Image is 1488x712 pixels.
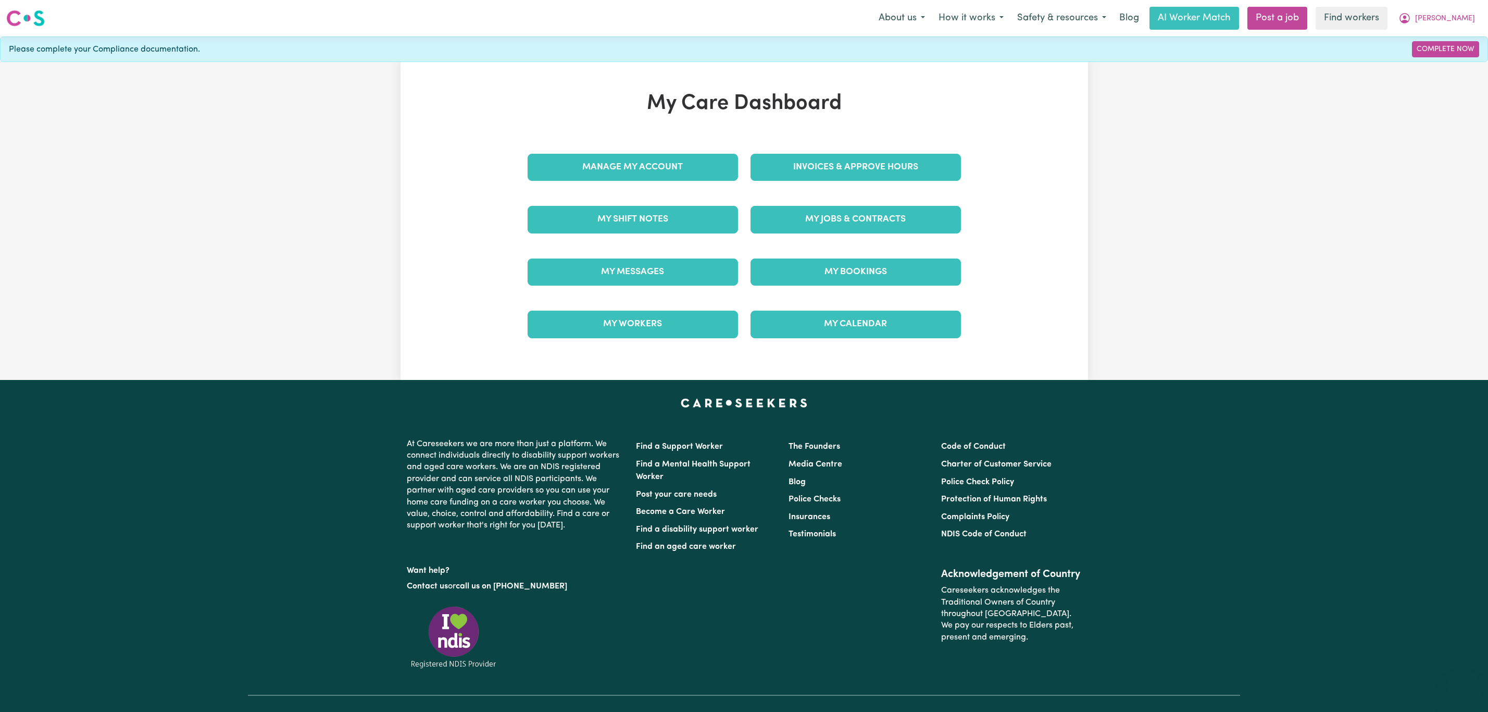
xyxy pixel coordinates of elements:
[789,513,830,521] a: Insurances
[941,513,1009,521] a: Complaints Policy
[1412,41,1479,57] a: Complete Now
[1415,13,1475,24] span: [PERSON_NAME]
[1010,7,1113,29] button: Safety & resources
[1113,7,1145,30] a: Blog
[528,259,738,286] a: My Messages
[941,568,1081,581] h2: Acknowledgement of Country
[789,443,840,451] a: The Founders
[789,478,806,486] a: Blog
[9,43,200,56] span: Please complete your Compliance documentation.
[941,478,1014,486] a: Police Check Policy
[941,460,1052,469] a: Charter of Customer Service
[751,259,961,286] a: My Bookings
[1446,670,1480,704] iframe: Button to launch messaging window, conversation in progress
[636,543,736,551] a: Find an aged care worker
[6,9,45,28] img: Careseekers logo
[636,508,725,516] a: Become a Care Worker
[407,561,623,576] p: Want help?
[751,206,961,233] a: My Jobs & Contracts
[789,460,842,469] a: Media Centre
[636,443,723,451] a: Find a Support Worker
[872,7,932,29] button: About us
[941,530,1027,538] a: NDIS Code of Conduct
[751,311,961,338] a: My Calendar
[941,495,1047,504] a: Protection of Human Rights
[636,460,751,481] a: Find a Mental Health Support Worker
[528,206,738,233] a: My Shift Notes
[1392,7,1482,29] button: My Account
[941,443,1006,451] a: Code of Conduct
[636,525,758,534] a: Find a disability support worker
[681,399,807,407] a: Careseekers home page
[528,154,738,181] a: Manage My Account
[407,434,623,536] p: At Careseekers we are more than just a platform. We connect individuals directly to disability su...
[751,154,961,181] a: Invoices & Approve Hours
[941,581,1081,647] p: Careseekers acknowledges the Traditional Owners of Country throughout [GEOGRAPHIC_DATA]. We pay o...
[789,495,841,504] a: Police Checks
[407,582,448,591] a: Contact us
[1316,7,1387,30] a: Find workers
[636,490,717,499] a: Post your care needs
[789,530,836,538] a: Testimonials
[932,7,1010,29] button: How it works
[407,605,501,670] img: Registered NDIS provider
[456,582,567,591] a: call us on [PHONE_NUMBER]
[6,6,45,30] a: Careseekers logo
[1149,7,1239,30] a: AI Worker Match
[521,91,967,116] h1: My Care Dashboard
[1247,7,1307,30] a: Post a job
[528,311,738,338] a: My Workers
[407,576,623,596] p: or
